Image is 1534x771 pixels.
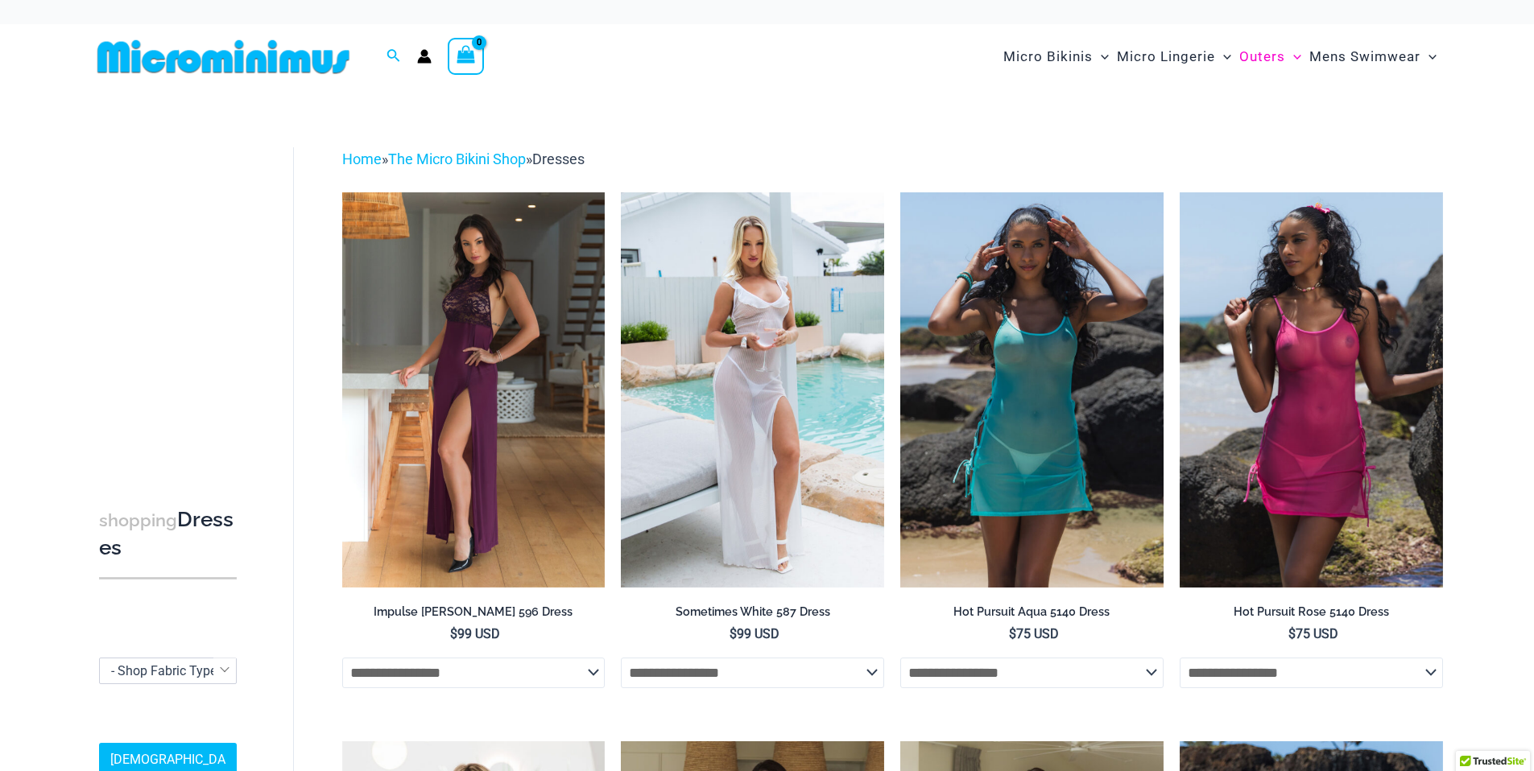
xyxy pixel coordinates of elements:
bdi: 75 USD [1009,626,1059,641]
a: OutersMenu ToggleMenu Toggle [1235,32,1305,81]
a: Hot Pursuit Rose 5140 Dress [1180,604,1443,625]
nav: Site Navigation [997,30,1444,84]
span: $ [1288,626,1296,641]
img: Sometimes White 587 Dress 08 [621,192,884,587]
span: Micro Bikinis [1003,36,1093,77]
span: Micro Lingerie [1117,36,1215,77]
img: Impulse Berry 596 Dress 02 [342,192,606,587]
bdi: 99 USD [450,626,500,641]
a: View Shopping Cart, empty [448,38,485,75]
img: MM SHOP LOGO FLAT [91,39,356,75]
a: Hot Pursuit Aqua 5140 Dress [900,604,1164,625]
a: Impulse [PERSON_NAME] 596 Dress [342,604,606,625]
span: - Shop Fabric Type [99,658,237,684]
a: The Micro Bikini Shop [388,150,526,167]
a: Mens SwimwearMenu ToggleMenu Toggle [1305,32,1441,81]
span: Menu Toggle [1215,36,1231,77]
h2: Sometimes White 587 Dress [621,604,884,620]
span: Mens Swimwear [1309,36,1420,77]
a: Sometimes White 587 Dress [621,604,884,625]
span: Menu Toggle [1093,36,1109,77]
a: Micro LingerieMenu ToggleMenu Toggle [1113,32,1235,81]
span: - Shop Fabric Type [100,658,236,683]
span: Menu Toggle [1285,36,1301,77]
a: Account icon link [417,49,432,64]
h2: Impulse [PERSON_NAME] 596 Dress [342,604,606,620]
img: Hot Pursuit Rose 5140 Dress 01 [1180,192,1443,587]
a: Micro BikinisMenu ToggleMenu Toggle [999,32,1113,81]
h3: Dresses [99,506,237,562]
span: » » [342,150,585,167]
bdi: 99 USD [730,626,779,641]
a: Home [342,150,382,167]
a: Impulse Berry 596 Dress 02Impulse Berry 596 Dress 03Impulse Berry 596 Dress 03 [342,192,606,587]
span: Outers [1239,36,1285,77]
span: Menu Toggle [1420,36,1437,77]
span: shopping [99,510,177,530]
span: Dresses [532,150,585,167]
img: Hot Pursuit Aqua 5140 Dress 01 [900,192,1164,587]
span: $ [1009,626,1016,641]
bdi: 75 USD [1288,626,1338,641]
a: Sometimes White 587 Dress 08Sometimes White 587 Dress 09Sometimes White 587 Dress 09 [621,192,884,587]
span: $ [730,626,737,641]
h2: Hot Pursuit Rose 5140 Dress [1180,604,1443,620]
h2: Hot Pursuit Aqua 5140 Dress [900,604,1164,620]
span: $ [450,626,457,641]
a: Hot Pursuit Aqua 5140 Dress 01Hot Pursuit Aqua 5140 Dress 06Hot Pursuit Aqua 5140 Dress 06 [900,192,1164,587]
span: - Shop Fabric Type [111,663,217,678]
a: Hot Pursuit Rose 5140 Dress 01Hot Pursuit Rose 5140 Dress 12Hot Pursuit Rose 5140 Dress 12 [1180,192,1443,587]
iframe: TrustedSite Certified [99,134,244,456]
a: Search icon link [387,47,401,67]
